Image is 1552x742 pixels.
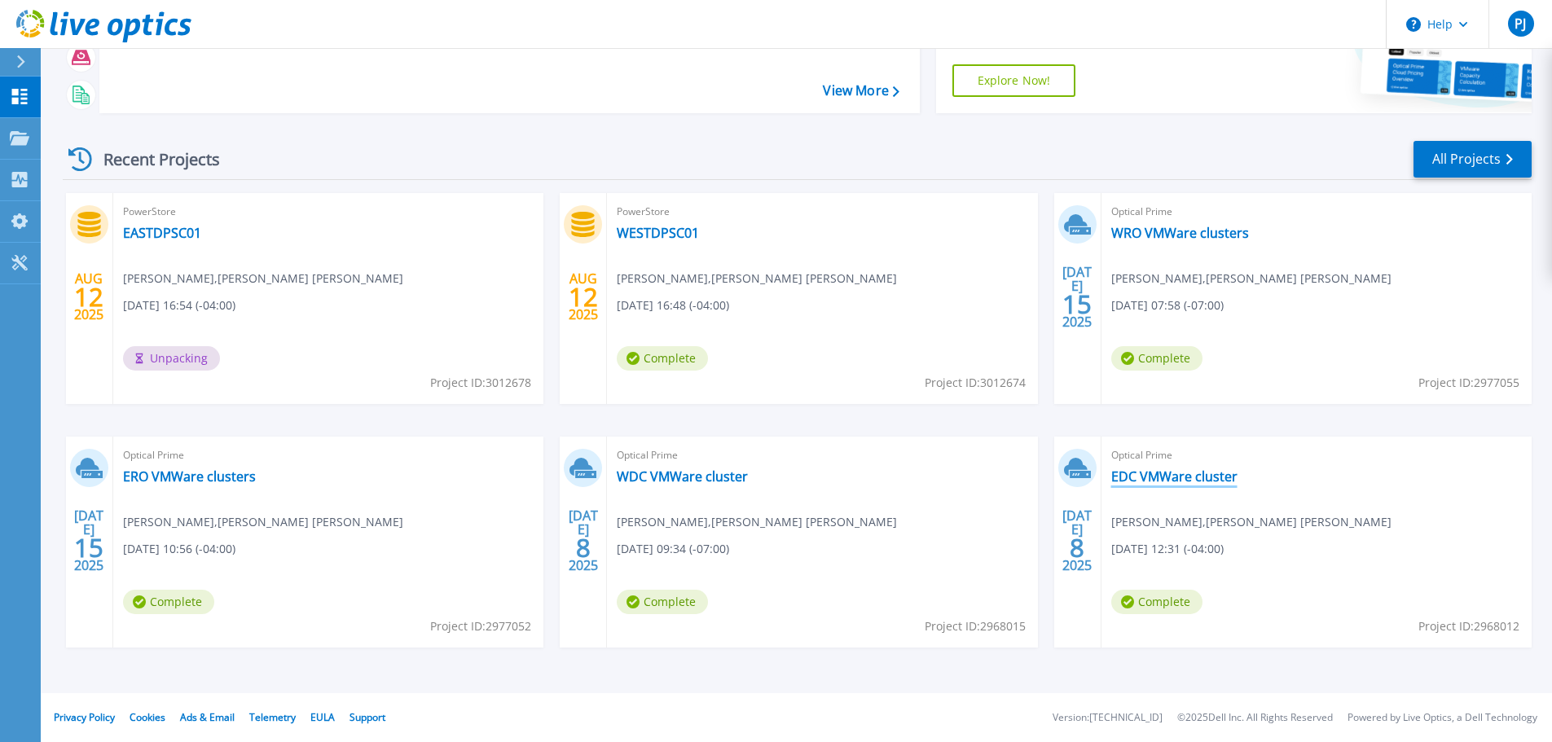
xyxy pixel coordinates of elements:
span: [DATE] 07:58 (-07:00) [1111,296,1224,314]
a: All Projects [1414,141,1532,178]
span: [DATE] 12:31 (-04:00) [1111,540,1224,558]
span: 8 [576,541,591,555]
span: Project ID: 2968012 [1418,617,1519,635]
span: Project ID: 3012678 [430,374,531,392]
span: [PERSON_NAME] , [PERSON_NAME] [PERSON_NAME] [123,270,403,288]
a: EASTDPSC01 [123,225,201,241]
a: Cookies [130,710,165,724]
span: 12 [569,290,598,304]
a: WDC VMWare cluster [617,468,748,485]
span: Complete [1111,590,1202,614]
div: AUG 2025 [73,267,104,327]
span: 15 [1062,297,1092,311]
a: WESTDPSC01 [617,225,699,241]
span: Optical Prime [617,446,1027,464]
span: PJ [1515,17,1526,30]
div: AUG 2025 [568,267,599,327]
li: Version: [TECHNICAL_ID] [1053,713,1163,723]
a: Privacy Policy [54,710,115,724]
span: [DATE] 09:34 (-07:00) [617,540,729,558]
span: Complete [617,590,708,614]
span: Complete [617,346,708,371]
span: Project ID: 2977055 [1418,374,1519,392]
span: Project ID: 3012674 [925,374,1026,392]
a: Explore Now! [952,64,1076,97]
a: Telemetry [249,710,296,724]
div: [DATE] 2025 [568,511,599,570]
span: Project ID: 2977052 [430,617,531,635]
a: ERO VMWare clusters [123,468,256,485]
li: Powered by Live Optics, a Dell Technology [1348,713,1537,723]
div: [DATE] 2025 [73,511,104,570]
span: [DATE] 10:56 (-04:00) [123,540,235,558]
span: [PERSON_NAME] , [PERSON_NAME] [PERSON_NAME] [123,513,403,531]
span: Unpacking [123,346,220,371]
span: Optical Prime [1111,203,1522,221]
a: View More [823,83,899,99]
span: Optical Prime [1111,446,1522,464]
span: [PERSON_NAME] , [PERSON_NAME] [PERSON_NAME] [617,513,897,531]
div: Recent Projects [63,139,242,179]
span: Project ID: 2968015 [925,617,1026,635]
span: 12 [74,290,103,304]
a: EDC VMWare cluster [1111,468,1238,485]
span: 8 [1070,541,1084,555]
span: Complete [1111,346,1202,371]
span: [PERSON_NAME] , [PERSON_NAME] [PERSON_NAME] [1111,270,1392,288]
span: 15 [74,541,103,555]
a: WRO VMWare clusters [1111,225,1249,241]
span: [DATE] 16:48 (-04:00) [617,296,729,314]
div: [DATE] 2025 [1062,511,1093,570]
span: Optical Prime [123,446,534,464]
span: PowerStore [617,203,1027,221]
div: [DATE] 2025 [1062,267,1093,327]
a: EULA [310,710,335,724]
span: PowerStore [123,203,534,221]
li: © 2025 Dell Inc. All Rights Reserved [1177,713,1333,723]
span: [DATE] 16:54 (-04:00) [123,296,235,314]
span: [PERSON_NAME] , [PERSON_NAME] [PERSON_NAME] [617,270,897,288]
a: Ads & Email [180,710,235,724]
span: Complete [123,590,214,614]
span: [PERSON_NAME] , [PERSON_NAME] [PERSON_NAME] [1111,513,1392,531]
a: Support [350,710,385,724]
